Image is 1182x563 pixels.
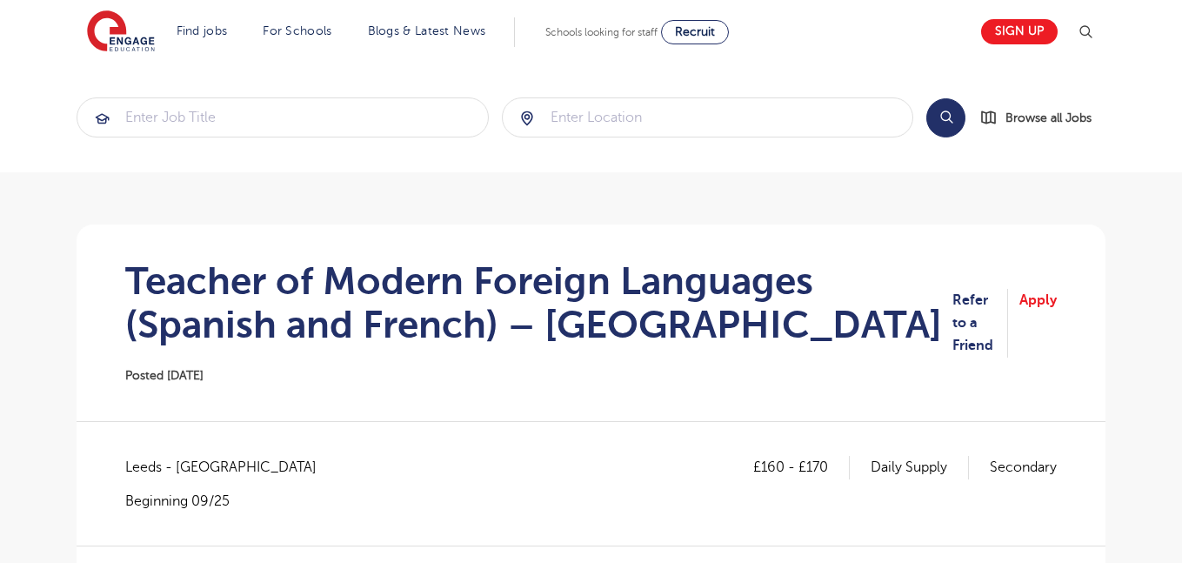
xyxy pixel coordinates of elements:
[545,26,658,38] span: Schools looking for staff
[675,25,715,38] span: Recruit
[753,456,850,479] p: £160 - £170
[503,98,913,137] input: Submit
[77,98,488,137] input: Submit
[125,456,334,479] span: Leeds - [GEOGRAPHIC_DATA]
[125,492,334,511] p: Beginning 09/25
[952,289,1008,358] a: Refer to a Friend
[263,24,331,37] a: For Schools
[502,97,914,137] div: Submit
[125,259,952,346] h1: Teacher of Modern Foreign Languages (Spanish and French) – [GEOGRAPHIC_DATA]
[661,20,729,44] a: Recruit
[177,24,228,37] a: Find jobs
[368,24,486,37] a: Blogs & Latest News
[125,369,204,382] span: Posted [DATE]
[871,456,969,479] p: Daily Supply
[990,456,1057,479] p: Secondary
[926,98,965,137] button: Search
[1019,289,1057,358] a: Apply
[87,10,155,54] img: Engage Education
[1005,108,1092,128] span: Browse all Jobs
[77,97,489,137] div: Submit
[979,108,1105,128] a: Browse all Jobs
[981,19,1058,44] a: Sign up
